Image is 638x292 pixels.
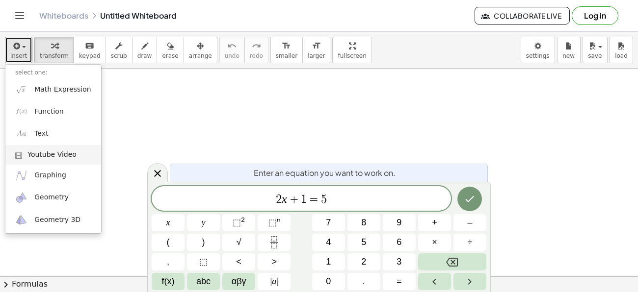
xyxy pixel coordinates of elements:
i: redo [252,40,261,52]
span: settings [526,52,550,59]
button: Functions [152,273,185,290]
button: format_sizesmaller [270,37,303,63]
img: f_x.png [15,105,27,118]
span: Graphing [34,170,66,180]
span: scrub [111,52,127,59]
span: ÷ [468,236,473,249]
button: 7 [312,214,345,231]
li: select one: [5,67,101,78]
span: transform [40,52,69,59]
span: . [363,275,365,288]
span: 0 [326,275,331,288]
sup: 2 [241,216,245,223]
span: 3 [397,255,401,268]
span: Collaborate Live [483,11,561,20]
span: Text [34,129,48,139]
button: Alphabet [187,273,220,290]
a: Text [5,122,101,145]
button: Square root [222,234,255,251]
button: ) [187,234,220,251]
span: 8 [361,216,366,229]
span: y [202,216,206,229]
span: Geometry 3D [34,215,80,225]
img: ggb-3d.svg [15,214,27,226]
span: smaller [276,52,297,59]
button: 1 [312,253,345,270]
span: save [588,52,602,59]
span: 6 [397,236,401,249]
button: Squared [222,214,255,231]
a: Youtube Video [5,145,101,165]
span: Geometry [34,193,69,202]
button: Toggle navigation [12,8,27,24]
span: draw [137,52,152,59]
span: erase [162,52,178,59]
button: 5 [347,234,380,251]
span: 5 [361,236,366,249]
button: 4 [312,234,345,251]
span: Function [34,107,64,117]
span: – [467,216,472,229]
span: | [270,276,272,286]
span: ) [202,236,205,249]
span: ⬚ [199,255,208,268]
button: 0 [312,273,345,290]
img: ggb-geometry.svg [15,192,27,204]
a: Geometry 3D [5,209,101,231]
button: arrange [184,37,217,63]
span: keypad [79,52,101,59]
span: ( [167,236,170,249]
span: × [432,236,437,249]
button: load [610,37,633,63]
span: | [276,276,278,286]
span: new [562,52,575,59]
span: 4 [326,236,331,249]
button: keyboardkeypad [74,37,106,63]
button: . [347,273,380,290]
span: αβγ [232,275,246,288]
span: insert [10,52,27,59]
button: settings [521,37,555,63]
span: 1 [301,194,307,205]
span: undo [225,52,239,59]
a: Geometry [5,187,101,209]
span: √ [237,236,241,249]
span: Enter an equation you want to work on. [254,167,396,179]
sup: n [277,216,280,223]
button: Right arrow [453,273,486,290]
button: Placeholder [187,253,220,270]
span: 1 [326,255,331,268]
span: f(x) [162,275,175,288]
img: sqrt_x.png [15,83,27,96]
button: redoredo [244,37,268,63]
img: Aa.png [15,127,27,140]
span: 7 [326,216,331,229]
span: ⬚ [233,218,241,227]
button: scrub [106,37,133,63]
span: redo [250,52,263,59]
span: x [166,216,170,229]
span: + [432,216,437,229]
i: format_size [312,40,321,52]
span: + [287,194,301,205]
i: format_size [282,40,291,52]
span: 5 [321,194,327,205]
button: ( [152,234,185,251]
button: 6 [383,234,416,251]
button: Backspace [418,253,486,270]
button: Greater than [258,253,291,270]
button: fullscreen [332,37,372,63]
button: insert [5,37,32,63]
button: Plus [418,214,451,231]
span: > [271,255,277,268]
button: erase [157,37,184,63]
button: Done [457,187,482,211]
button: undoundo [219,37,245,63]
button: save [583,37,608,63]
span: a [270,275,278,288]
span: Math Expression [34,85,91,95]
button: Log in [572,6,618,25]
span: 9 [397,216,401,229]
span: larger [308,52,325,59]
button: transform [34,37,74,63]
